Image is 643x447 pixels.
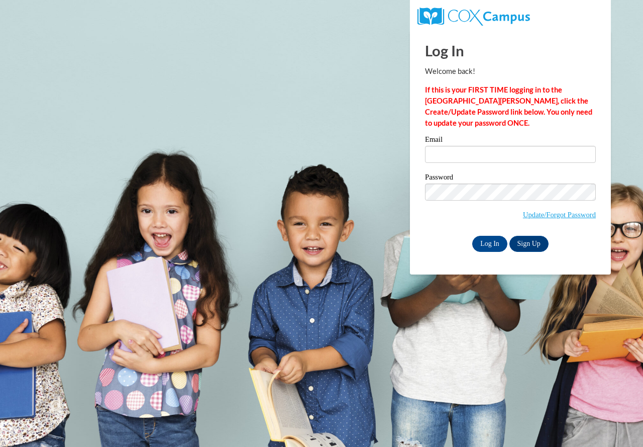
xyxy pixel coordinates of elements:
h1: Log In [425,40,596,61]
strong: If this is your FIRST TIME logging in to the [GEOGRAPHIC_DATA][PERSON_NAME], click the Create/Upd... [425,85,592,127]
a: Sign Up [509,236,549,252]
img: COX Campus [417,8,530,26]
input: Log In [472,236,507,252]
label: Email [425,136,596,146]
label: Password [425,173,596,184]
p: Welcome back! [425,66,596,77]
a: Update/Forgot Password [523,211,596,219]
